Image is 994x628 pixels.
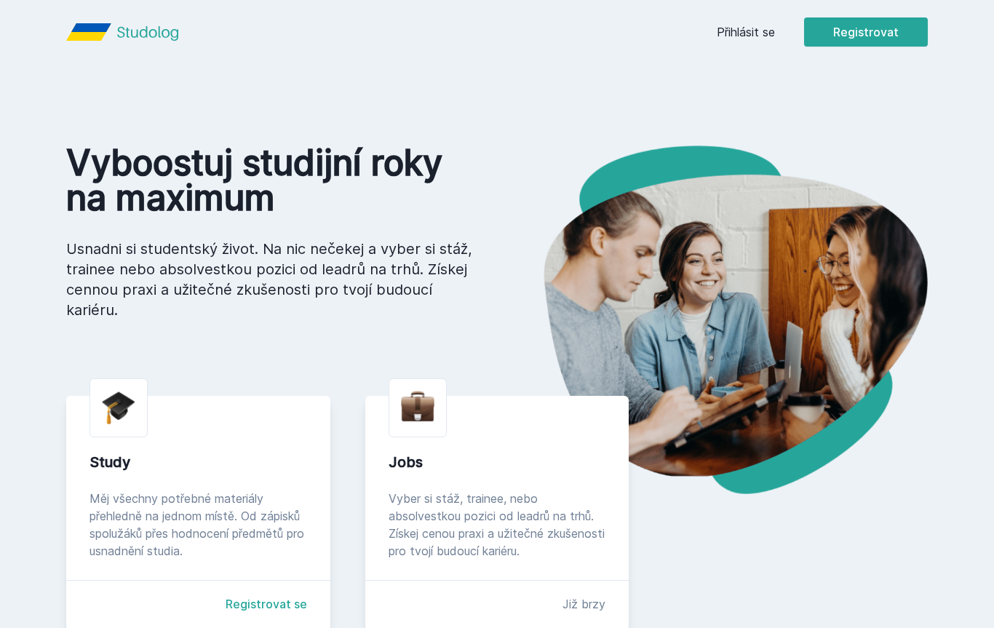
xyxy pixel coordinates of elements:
a: Registrovat se [226,595,307,613]
div: Měj všechny potřebné materiály přehledně na jednom místě. Od zápisků spolužáků přes hodnocení pře... [90,490,307,560]
div: Jobs [389,452,606,472]
div: Již brzy [562,595,605,613]
a: Přihlásit se [717,23,775,41]
button: Registrovat [804,17,928,47]
div: Study [90,452,307,472]
img: graduation-cap.png [102,391,135,425]
p: Usnadni si studentský život. Na nic nečekej a vyber si stáž, trainee nebo absolvestkou pozici od ... [66,239,474,320]
h1: Vyboostuj studijní roky na maximum [66,146,474,215]
div: Vyber si stáž, trainee, nebo absolvestkou pozici od leadrů na trhů. Získej cenou praxi a užitečné... [389,490,606,560]
img: hero.png [497,146,928,494]
img: briefcase.png [401,388,434,425]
